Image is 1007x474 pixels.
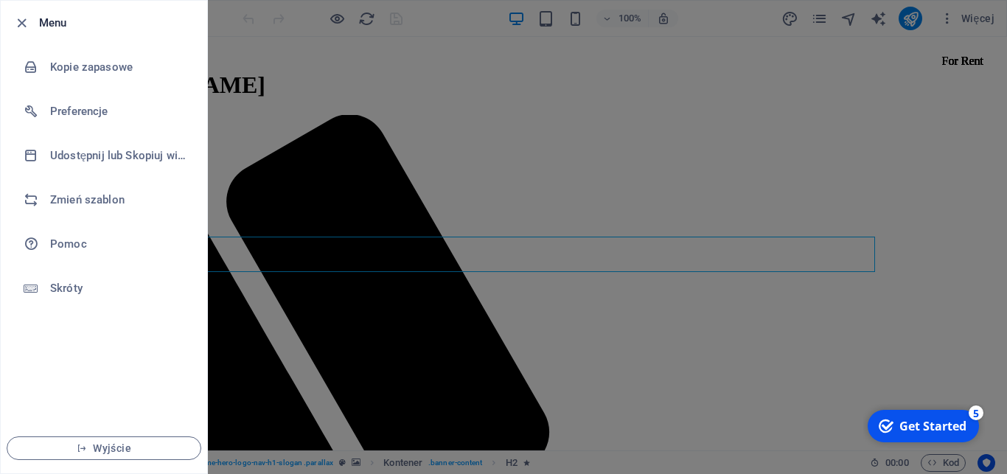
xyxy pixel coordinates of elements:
[50,102,187,120] h6: Preferencje
[50,279,187,297] h6: Skróty
[1,222,207,266] a: Pomoc
[39,14,195,32] h6: Menu
[7,436,201,460] button: Wyjście
[6,6,104,18] a: Skip to main content
[50,147,187,164] h6: Udostępnij lub Skopiuj witrynę
[50,235,187,253] h6: Pomoc
[871,12,936,37] div: For Rent
[19,442,189,454] span: Wyjście
[4,6,116,38] div: Get Started 5 items remaining, 0% complete
[105,1,120,16] div: 5
[50,191,187,209] h6: Zmień szablon
[36,14,103,30] div: Get Started
[50,58,187,76] h6: Kopie zapasowe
